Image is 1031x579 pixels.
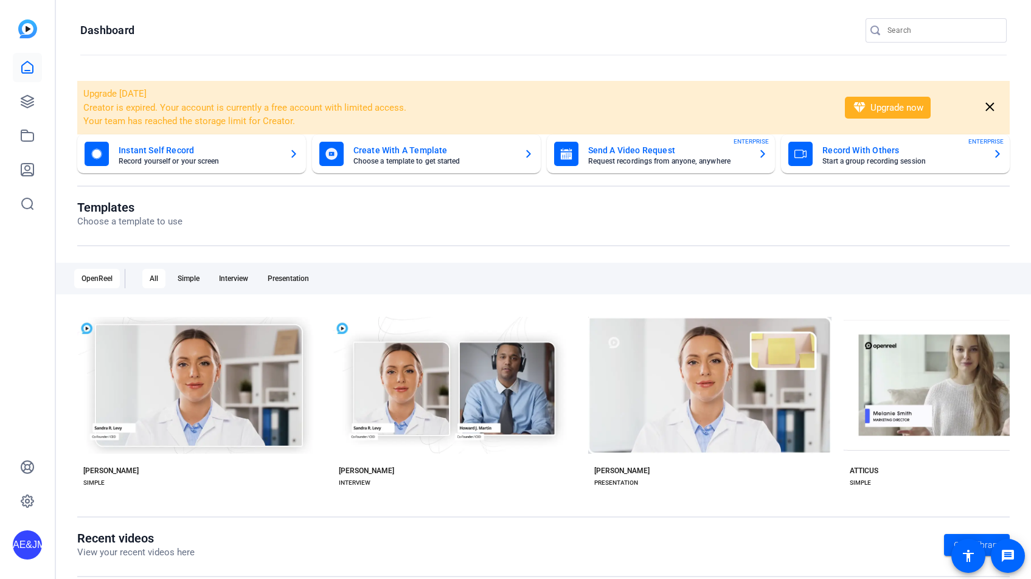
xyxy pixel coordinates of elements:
span: ENTERPRISE [968,137,1004,146]
div: OpenReel [74,269,120,288]
div: Presentation [260,269,316,288]
h1: Recent videos [77,531,195,546]
div: [PERSON_NAME] [83,466,139,476]
h1: Templates [77,200,182,215]
button: Create With A TemplateChoose a template to get started [312,134,541,173]
mat-card-subtitle: Start a group recording session [822,158,983,165]
a: Go to library [944,534,1010,556]
button: Upgrade now [845,97,931,119]
li: Your team has reached the storage limit for Creator. [83,114,829,128]
img: blue-gradient.svg [18,19,37,38]
div: PRESENTATION [594,478,638,488]
div: SIMPLE [850,478,871,488]
div: ATTICUS [850,466,878,476]
span: Upgrade [DATE] [83,88,147,99]
mat-card-subtitle: Request recordings from anyone, anywhere [588,158,749,165]
div: Interview [212,269,255,288]
mat-icon: close [982,100,998,115]
mat-card-subtitle: Record yourself or your screen [119,158,279,165]
h1: Dashboard [80,23,134,38]
div: Simple [170,269,207,288]
li: Creator is expired. Your account is currently a free account with limited access. [83,101,829,115]
mat-card-title: Instant Self Record [119,143,279,158]
button: Send A Video RequestRequest recordings from anyone, anywhereENTERPRISE [547,134,776,173]
p: Choose a template to use [77,215,182,229]
mat-card-title: Send A Video Request [588,143,749,158]
div: [PERSON_NAME] [594,466,650,476]
div: [PERSON_NAME] [339,466,394,476]
mat-icon: diamond [852,100,867,115]
p: View your recent videos here [77,546,195,560]
input: Search [887,23,997,38]
mat-icon: message [1001,549,1015,563]
mat-icon: accessibility [961,549,976,563]
div: AE&JMLDBRP [13,530,42,560]
div: All [142,269,165,288]
span: ENTERPRISE [734,137,769,146]
div: INTERVIEW [339,478,370,488]
button: Instant Self RecordRecord yourself or your screen [77,134,306,173]
mat-card-title: Create With A Template [353,143,514,158]
mat-card-title: Record With Others [822,143,983,158]
mat-card-subtitle: Choose a template to get started [353,158,514,165]
button: Record With OthersStart a group recording sessionENTERPRISE [781,134,1010,173]
div: SIMPLE [83,478,105,488]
